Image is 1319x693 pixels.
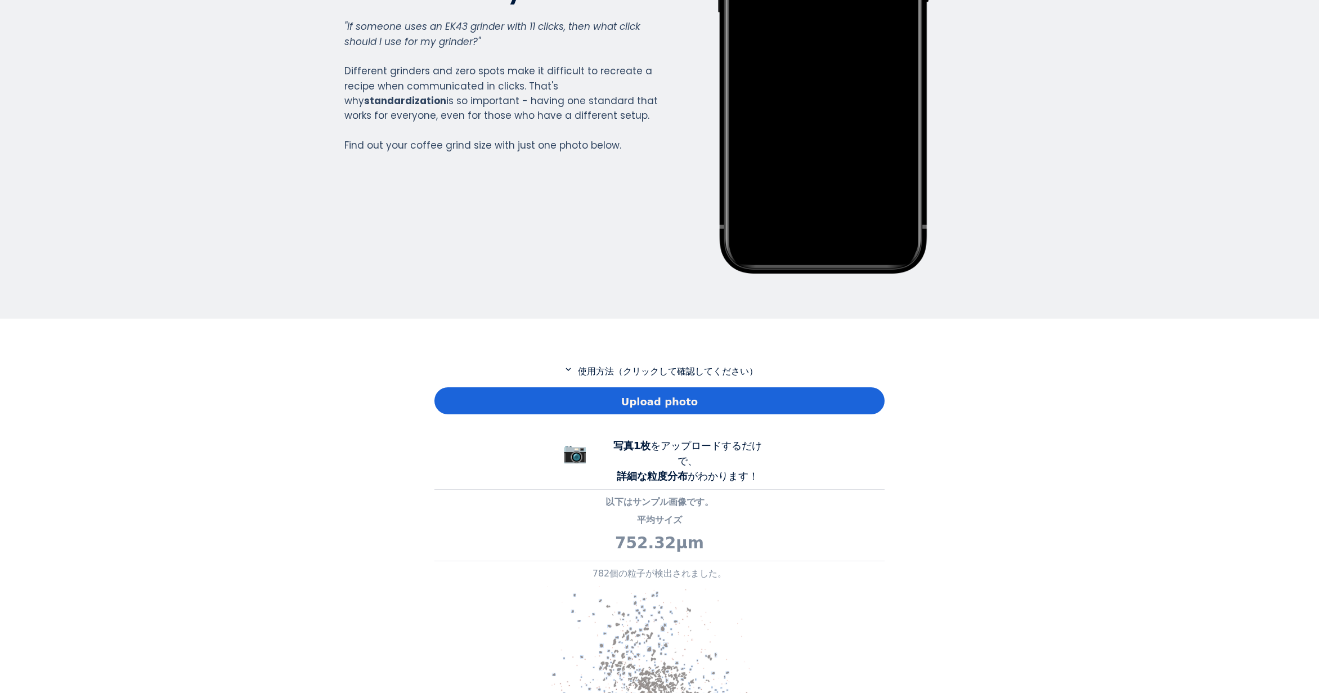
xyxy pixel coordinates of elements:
div: Different grinders and zero spots make it difficult to recreate a recipe when communicated in cli... [344,19,658,153]
span: 📷 [563,441,587,464]
b: 写真1枚 [613,440,651,451]
p: 平均サイズ [434,513,885,527]
b: 詳細な粒度分布 [617,470,688,482]
p: 752.32μm [434,531,885,555]
p: 782個の粒子が検出されました。 [434,567,885,580]
mat-icon: expand_more [562,364,575,374]
p: 以下はサンプル画像です。 [434,495,885,509]
span: Upload photo [621,394,698,409]
div: をアップロードするだけで、 がわかります！ [603,438,772,484]
em: "If someone uses an EK43 grinder with 11 clicks, then what click should I use for my grinder?" [344,20,640,48]
p: 使用方法（クリックして確認してください） [434,364,885,378]
strong: standardization [364,94,446,108]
